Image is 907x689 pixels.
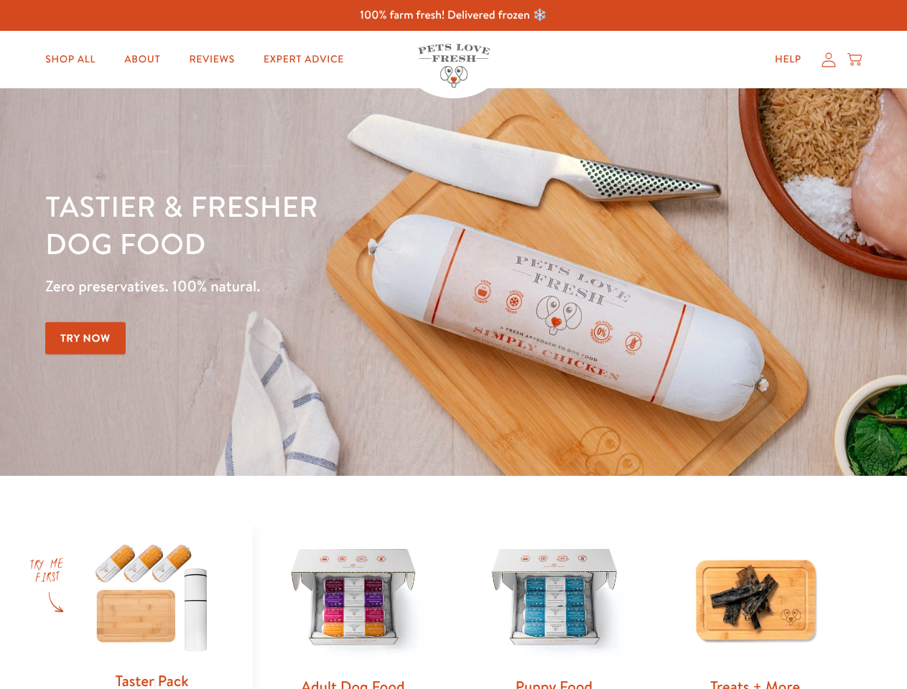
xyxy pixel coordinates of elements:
a: Reviews [177,45,246,74]
a: Shop All [34,45,107,74]
h1: Tastier & fresher dog food [45,187,590,262]
a: Try Now [45,322,126,355]
p: Zero preservatives. 100% natural. [45,273,590,299]
a: Help [763,45,813,74]
img: Pets Love Fresh [418,44,490,88]
a: Expert Advice [252,45,355,74]
a: About [113,45,172,74]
